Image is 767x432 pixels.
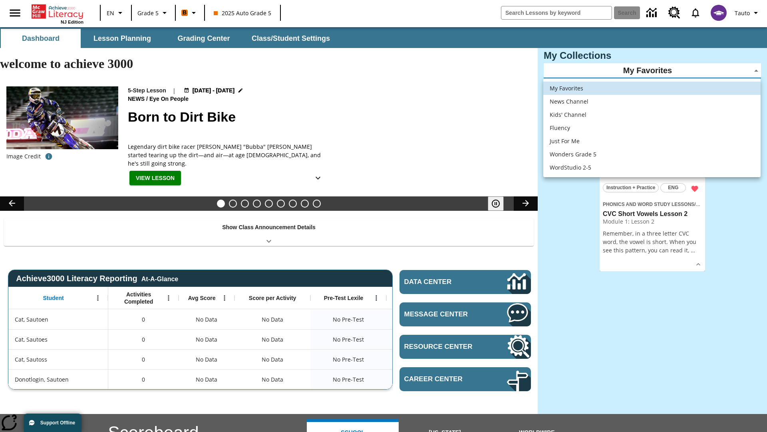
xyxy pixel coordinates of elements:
[543,108,761,121] li: Kids' Channel
[543,134,761,148] li: Just For Me
[543,148,761,161] li: Wonders Grade 5
[543,161,761,174] li: WordStudio 2-5
[543,82,761,95] li: My Favorites
[543,95,761,108] li: News Channel
[543,121,761,134] li: Fluency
